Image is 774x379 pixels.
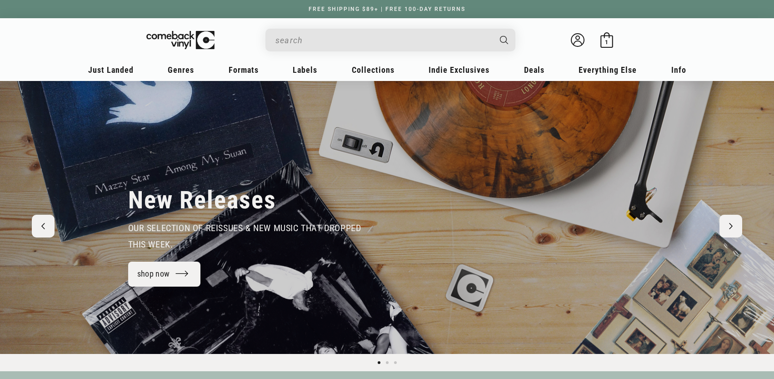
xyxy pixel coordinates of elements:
button: Load slide 3 of 3 [391,359,399,367]
button: Search [492,29,516,51]
span: Genres [168,65,194,75]
button: Load slide 1 of 3 [375,359,383,367]
span: Info [671,65,686,75]
div: Search [265,29,515,51]
button: Previous slide [32,215,55,238]
span: Deals [524,65,544,75]
a: FREE SHIPPING $89+ | FREE 100-DAY RETURNS [300,6,474,12]
span: Just Landed [88,65,134,75]
span: Indie Exclusives [429,65,489,75]
span: Collections [352,65,394,75]
span: Formats [229,65,259,75]
h2: New Releases [128,185,276,215]
button: Load slide 2 of 3 [383,359,391,367]
span: Labels [293,65,317,75]
span: 1 [605,39,608,45]
a: shop now [128,262,201,287]
span: our selection of reissues & new music that dropped this week. [128,222,361,250]
span: Everything Else [579,65,637,75]
button: Next slide [719,215,742,238]
input: search [275,31,491,50]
